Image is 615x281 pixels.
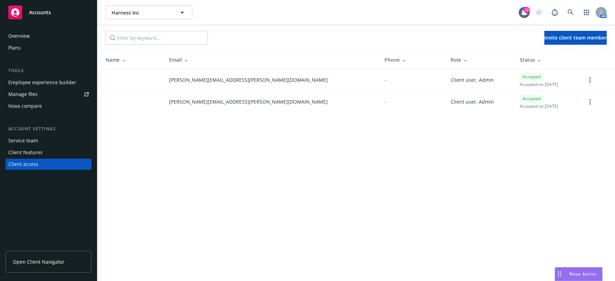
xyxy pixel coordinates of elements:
[586,76,594,84] a: more
[532,6,546,19] a: Start snowing
[6,42,91,53] a: Plans
[522,96,541,102] span: Accepted
[580,6,594,19] a: Switch app
[8,159,38,170] div: Client access
[569,271,597,277] span: Nova Assist
[169,98,328,105] span: [PERSON_NAME][EMAIL_ADDRESS][PERSON_NAME][DOMAIN_NAME]
[385,56,440,63] div: Phone
[564,6,578,19] a: Search
[451,76,494,84] span: Client user, Admin
[524,7,530,13] div: 72
[8,147,43,158] div: Client features
[106,6,192,19] button: Harness Inc
[6,89,91,100] a: Manage files
[385,76,386,84] span: -
[451,98,494,105] span: Client user, Admin
[520,81,558,87] span: Accepted on [DATE]
[6,159,91,170] a: Client access
[555,267,603,281] button: Nova Assist
[8,42,21,53] div: Plans
[112,9,172,16] span: Harness Inc
[29,10,51,15] span: Accounts
[106,56,158,63] div: Name
[520,103,558,109] span: Accepted on [DATE]
[586,98,594,106] a: more
[13,258,64,265] span: Open Client Navigator
[520,56,575,63] div: Status
[522,74,541,80] span: Accepted
[169,56,374,63] div: Email
[6,77,91,88] a: Employee experience builder
[451,56,509,63] div: Role
[544,34,607,41] span: Invite client team member
[8,77,76,88] div: Employee experience builder
[6,135,91,146] a: Service team
[6,147,91,158] a: Client features
[385,98,386,105] span: -
[6,30,91,42] a: Overview
[8,30,30,42] div: Overview
[548,6,562,19] a: Report a Bug
[6,125,91,132] div: Account settings
[544,31,607,45] button: Invite client team member
[106,31,208,45] input: Filter by keyword...
[8,89,38,100] div: Manage files
[6,3,91,22] a: Accounts
[6,100,91,112] a: Nova compare
[8,135,38,146] div: Service team
[555,267,564,281] div: Drag to move
[169,76,328,84] span: [PERSON_NAME][EMAIL_ADDRESS][PERSON_NAME][DOMAIN_NAME]
[8,100,42,112] div: Nova compare
[6,67,91,74] div: Tools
